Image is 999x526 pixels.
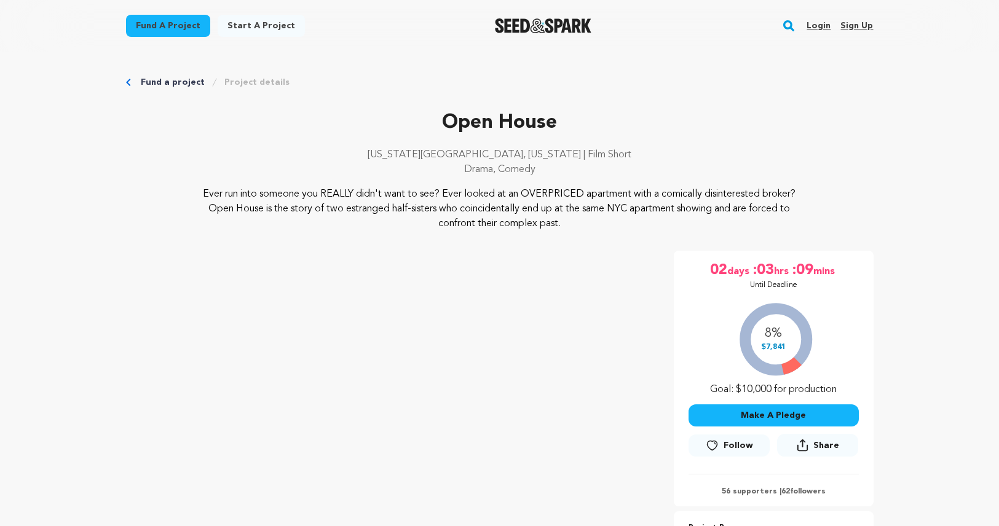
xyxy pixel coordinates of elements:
a: Project details [224,76,290,88]
p: 56 supporters | followers [689,487,859,497]
a: Fund a project [141,76,205,88]
div: Breadcrumb [126,76,874,88]
span: :03 [752,261,774,280]
p: [US_STATE][GEOGRAPHIC_DATA], [US_STATE] | Film Short [126,147,874,162]
a: Fund a project [126,15,210,37]
p: Ever run into someone you REALLY didn't want to see? Ever looked at an OVERPRICED apartment with ... [200,187,799,231]
p: Drama, Comedy [126,162,874,177]
p: Until Deadline [750,280,797,290]
a: Seed&Spark Homepage [495,18,591,33]
p: Open House [126,108,874,138]
span: mins [813,261,837,280]
span: Share [813,439,839,452]
button: Share [777,434,858,457]
span: 02 [710,261,727,280]
a: Login [807,16,831,36]
span: hrs [774,261,791,280]
span: 62 [781,488,790,495]
span: Share [777,434,858,461]
span: days [727,261,752,280]
img: Seed&Spark Logo Dark Mode [495,18,591,33]
button: Make A Pledge [689,404,859,426]
span: Follow [724,439,753,452]
span: :09 [791,261,813,280]
a: Start a project [218,15,305,37]
a: Sign up [840,16,873,36]
a: Follow [689,434,770,457]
